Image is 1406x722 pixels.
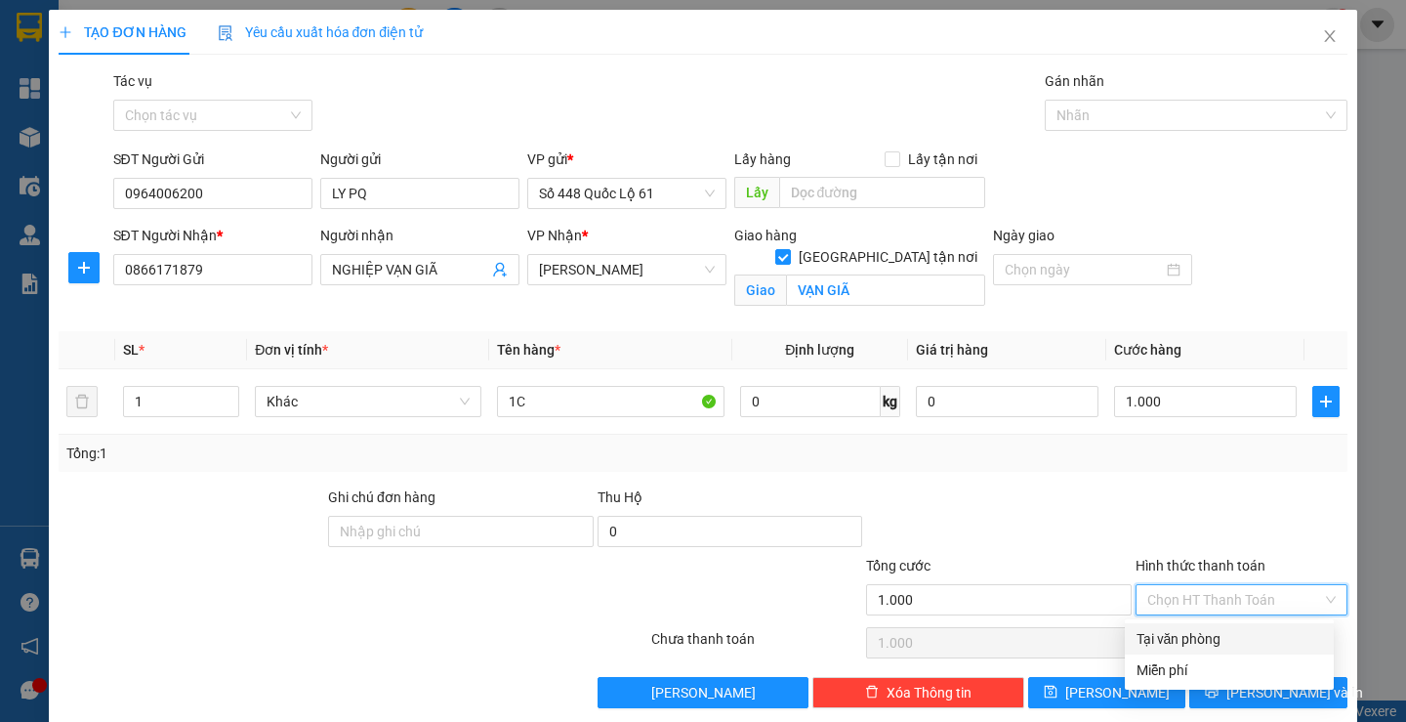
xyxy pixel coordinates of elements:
[113,73,152,89] label: Tác vụ
[66,443,544,464] div: Tổng: 1
[59,25,72,39] span: plus
[651,682,756,703] span: [PERSON_NAME]
[1322,28,1338,44] span: close
[69,260,99,276] span: plus
[812,677,1024,708] button: deleteXóa Thông tin
[779,177,985,208] input: Dọc đường
[881,386,900,417] span: kg
[916,342,988,358] span: Giá trị hàng
[1044,685,1057,701] span: save
[785,342,854,358] span: Định lượng
[59,24,186,40] span: TẠO ĐƠN HÀNG
[539,179,715,208] span: Số 448 Quốc Lộ 61
[993,228,1054,243] label: Ngày giao
[734,177,779,208] span: Lấy
[320,225,519,246] div: Người nhận
[734,151,791,167] span: Lấy hàng
[887,682,972,703] span: Xóa Thông tin
[1045,73,1104,89] label: Gán nhãn
[1303,10,1357,64] button: Close
[791,246,985,268] span: [GEOGRAPHIC_DATA] tận nơi
[123,342,139,358] span: SL
[649,628,865,662] div: Chưa thanh toán
[1114,342,1181,358] span: Cước hàng
[492,262,508,277] span: user-add
[1005,259,1163,280] input: Ngày giao
[328,489,435,505] label: Ghi chú đơn hàng
[916,386,1098,417] input: 0
[1313,394,1338,409] span: plus
[497,386,724,417] input: VD: Bàn, Ghế
[598,489,642,505] span: Thu Hộ
[497,342,560,358] span: Tên hàng
[734,228,797,243] span: Giao hàng
[527,149,726,170] div: VP gửi
[66,386,98,417] button: delete
[866,558,930,573] span: Tổng cước
[113,225,312,246] div: SĐT Người Nhận
[1205,685,1219,701] span: printer
[527,228,582,243] span: VP Nhận
[1136,558,1265,573] label: Hình thức thanh toán
[1189,677,1346,708] button: printer[PERSON_NAME] và In
[1226,682,1363,703] span: [PERSON_NAME] và In
[1028,677,1185,708] button: save[PERSON_NAME]
[1137,628,1322,650] div: Tại văn phòng
[320,149,519,170] div: Người gửi
[1137,659,1322,681] div: Miễn phí
[255,342,328,358] span: Đơn vị tính
[218,25,233,41] img: icon
[539,255,715,284] span: Khánh Hoà
[113,149,312,170] div: SĐT Người Gửi
[734,275,786,306] span: Giao
[68,252,100,283] button: plus
[218,24,424,40] span: Yêu cầu xuất hóa đơn điện tử
[1065,682,1170,703] span: [PERSON_NAME]
[598,677,809,708] button: [PERSON_NAME]
[328,516,594,547] input: Ghi chú đơn hàng
[1312,386,1339,417] button: plus
[865,685,879,701] span: delete
[267,387,470,416] span: Khác
[786,275,985,306] input: Giao tận nơi
[900,149,985,170] span: Lấy tận nơi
